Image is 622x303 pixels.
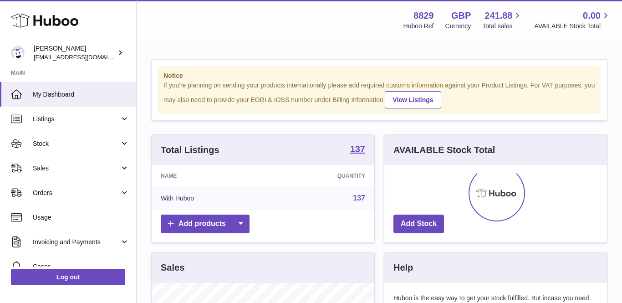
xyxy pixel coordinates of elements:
[583,10,601,22] span: 0.00
[33,238,120,247] span: Invoicing and Payments
[161,215,250,233] a: Add products
[163,81,595,108] div: If you're planning on sending your products internationally please add required customs informati...
[33,164,120,173] span: Sales
[353,194,365,202] a: 137
[484,10,512,22] span: 241.88
[34,44,116,62] div: [PERSON_NAME]
[534,22,611,31] span: AVAILABLE Stock Total
[33,115,120,123] span: Listings
[34,53,134,61] span: [EMAIL_ADDRESS][DOMAIN_NAME]
[482,22,523,31] span: Total sales
[33,262,129,271] span: Cases
[33,213,129,222] span: Usage
[482,10,523,31] a: 241.88 Total sales
[33,90,129,99] span: My Dashboard
[403,22,434,31] div: Huboo Ref
[152,165,269,186] th: Name
[393,262,413,274] h3: Help
[413,10,434,22] strong: 8829
[534,10,611,31] a: 0.00 AVAILABLE Stock Total
[445,22,471,31] div: Currency
[451,10,471,22] strong: GBP
[11,46,25,60] img: commandes@kpmatech.com
[152,186,269,210] td: With Huboo
[350,144,365,155] a: 137
[11,269,125,285] a: Log out
[161,262,184,274] h3: Sales
[161,144,219,156] h3: Total Listings
[393,215,444,233] a: Add Stock
[269,165,374,186] th: Quantity
[33,189,120,197] span: Orders
[33,139,120,148] span: Stock
[163,72,595,80] strong: Notice
[393,144,495,156] h3: AVAILABLE Stock Total
[385,91,441,108] a: View Listings
[350,144,365,154] strong: 137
